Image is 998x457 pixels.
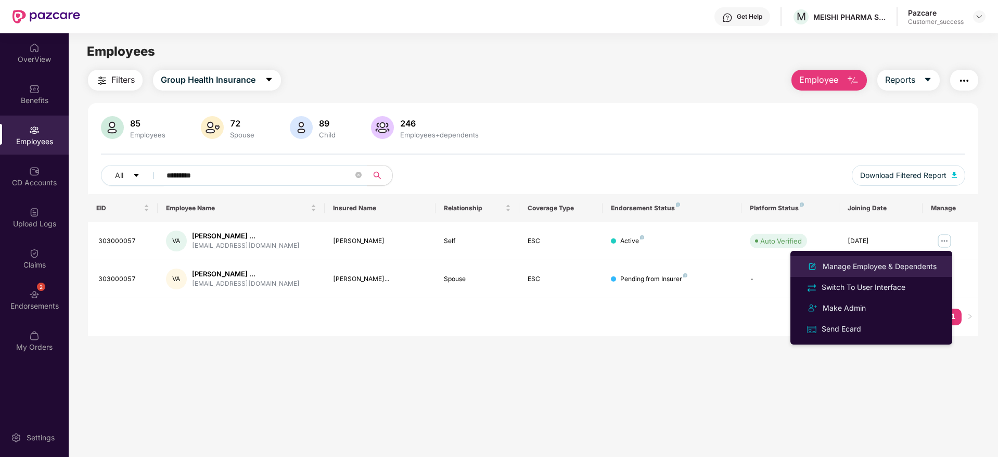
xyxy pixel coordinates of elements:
[192,269,300,279] div: [PERSON_NAME] ...
[847,74,859,87] img: svg+xml;base64,PHN2ZyB4bWxucz0iaHR0cDovL3d3dy53My5vcmcvMjAwMC9zdmciIHhtbG5zOnhsaW5rPSJodHRwOi8vd3...
[290,116,313,139] img: svg+xml;base64,PHN2ZyB4bWxucz0iaHR0cDovL3d3dy53My5vcmcvMjAwMC9zdmciIHhtbG5zOnhsaW5rPSJodHRwOi8vd3...
[611,204,733,212] div: Endorsement Status
[371,116,394,139] img: svg+xml;base64,PHN2ZyB4bWxucz0iaHR0cDovL3d3dy53My5vcmcvMjAwMC9zdmciIHhtbG5zOnhsaW5rPSJodHRwOi8vd3...
[436,194,519,222] th: Relationship
[115,170,123,181] span: All
[317,131,338,139] div: Child
[885,73,915,86] span: Reports
[29,248,40,259] img: svg+xml;base64,PHN2ZyBpZD0iQ2xhaW0iIHhtbG5zPSJodHRwOi8vd3d3LnczLm9yZy8yMDAwL3N2ZyIgd2lkdGg9IjIwIi...
[333,274,428,284] div: [PERSON_NAME]...
[29,43,40,53] img: svg+xml;base64,PHN2ZyBpZD0iSG9tZSIgeG1sbnM9Imh0dHA6Ly93d3cudzMub3JnLzIwMDAvc3ZnIiB3aWR0aD0iMjAiIG...
[936,233,953,249] img: manageButton
[29,166,40,176] img: svg+xml;base64,PHN2ZyBpZD0iQ0RfQWNjb3VudHMiIGRhdGEtbmFtZT0iQ0QgQWNjb3VudHMiIHhtbG5zPSJodHRwOi8vd3...
[860,170,946,181] span: Download Filtered Report
[848,236,914,246] div: [DATE]
[444,236,510,246] div: Self
[923,194,978,222] th: Manage
[952,172,957,178] img: svg+xml;base64,PHN2ZyB4bWxucz0iaHR0cDovL3d3dy53My5vcmcvMjAwMC9zdmciIHhtbG5zOnhsaW5rPSJodHRwOi8vd3...
[908,8,964,18] div: Pazcare
[444,204,503,212] span: Relationship
[722,12,733,23] img: svg+xml;base64,PHN2ZyBpZD0iSGVscC0zMngzMiIgeG1sbnM9Imh0dHA6Ly93d3cudzMub3JnLzIwMDAvc3ZnIiB3aWR0aD...
[37,283,45,291] div: 2
[166,231,187,251] div: VA
[228,118,257,129] div: 72
[945,309,962,325] li: 1
[11,433,21,443] img: svg+xml;base64,PHN2ZyBpZD0iU2V0dGluZy0yMHgyMCIgeG1sbnM9Imh0dHA6Ly93d3cudzMub3JnLzIwMDAvc3ZnIiB3aW...
[101,116,124,139] img: svg+xml;base64,PHN2ZyB4bWxucz0iaHR0cDovL3d3dy53My5vcmcvMjAwMC9zdmciIHhtbG5zOnhsaW5rPSJodHRwOi8vd3...
[800,202,804,207] img: svg+xml;base64,PHN2ZyB4bWxucz0iaHR0cDovL3d3dy53My5vcmcvMjAwMC9zdmciIHdpZHRoPSI4IiBoZWlnaHQ9IjgiIH...
[620,236,644,246] div: Active
[820,282,907,293] div: Switch To User Interface
[201,116,224,139] img: svg+xml;base64,PHN2ZyB4bWxucz0iaHR0cDovL3d3dy53My5vcmcvMjAwMC9zdmciIHhtbG5zOnhsaW5rPSJodHRwOi8vd3...
[96,204,142,212] span: EID
[96,74,108,87] img: svg+xml;base64,PHN2ZyB4bWxucz0iaHR0cDovL3d3dy53My5vcmcvMjAwMC9zdmciIHdpZHRoPSIyNCIgaGVpZ2h0PSIyNC...
[355,171,362,181] span: close-circle
[676,202,680,207] img: svg+xml;base64,PHN2ZyB4bWxucz0iaHR0cDovL3d3dy53My5vcmcvMjAwMC9zdmciIHdpZHRoPSI4IiBoZWlnaHQ9IjgiIH...
[806,302,818,314] img: svg+xml;base64,PHN2ZyB4bWxucz0iaHR0cDovL3d3dy53My5vcmcvMjAwMC9zdmciIHdpZHRoPSIyNCIgaGVpZ2h0PSIyNC...
[12,10,80,23] img: New Pazcare Logo
[924,75,932,85] span: caret-down
[166,269,187,289] div: VA
[317,118,338,129] div: 89
[265,75,273,85] span: caret-down
[741,260,839,298] td: -
[88,194,158,222] th: EID
[158,194,325,222] th: Employee Name
[799,73,838,86] span: Employee
[192,241,300,251] div: [EMAIL_ADDRESS][DOMAIN_NAME]
[166,204,309,212] span: Employee Name
[877,70,940,91] button: Reportscaret-down
[958,74,970,87] img: svg+xml;base64,PHN2ZyB4bWxucz0iaHR0cDovL3d3dy53My5vcmcvMjAwMC9zdmciIHdpZHRoPSIyNCIgaGVpZ2h0PSIyNC...
[737,12,762,21] div: Get Help
[98,236,149,246] div: 303000057
[367,171,387,180] span: search
[806,282,817,294] img: svg+xml;base64,PHN2ZyB4bWxucz0iaHR0cDovL3d3dy53My5vcmcvMjAwMC9zdmciIHdpZHRoPSIyNCIgaGVpZ2h0PSIyNC...
[750,204,830,212] div: Platform Status
[29,84,40,94] img: svg+xml;base64,PHN2ZyBpZD0iQmVuZWZpdHMiIHhtbG5zPSJodHRwOi8vd3d3LnczLm9yZy8yMDAwL3N2ZyIgd2lkdGg9Ij...
[975,12,983,21] img: svg+xml;base64,PHN2ZyBpZD0iRHJvcGRvd24tMzJ4MzIiIHhtbG5zPSJodHRwOi8vd3d3LnczLm9yZy8yMDAwL3N2ZyIgd2...
[444,274,510,284] div: Spouse
[128,131,168,139] div: Employees
[908,18,964,26] div: Customer_success
[87,44,155,59] span: Employees
[355,172,362,178] span: close-circle
[88,70,143,91] button: Filters
[98,274,149,284] div: 303000057
[791,70,867,91] button: Employee
[128,118,168,129] div: 85
[813,12,886,22] div: MEISHI PHARMA SERVICES PRIVATE LIMITED
[161,73,255,86] span: Group Health Insurance
[528,236,594,246] div: ESC
[821,261,939,272] div: Manage Employee & Dependents
[29,289,40,300] img: svg+xml;base64,PHN2ZyBpZD0iRW5kb3JzZW1lbnRzIiB4bWxucz0iaHR0cDovL3d3dy53My5vcmcvMjAwMC9zdmciIHdpZH...
[528,274,594,284] div: ESC
[398,118,481,129] div: 246
[839,194,923,222] th: Joining Date
[192,279,300,289] div: [EMAIL_ADDRESS][DOMAIN_NAME]
[192,231,300,241] div: [PERSON_NAME] ...
[325,194,436,222] th: Insured Name
[153,70,281,91] button: Group Health Insurancecaret-down
[101,165,164,186] button: Allcaret-down
[333,236,428,246] div: [PERSON_NAME]
[228,131,257,139] div: Spouse
[367,165,393,186] button: search
[640,235,644,239] img: svg+xml;base64,PHN2ZyB4bWxucz0iaHR0cDovL3d3dy53My5vcmcvMjAwMC9zdmciIHdpZHRoPSI4IiBoZWlnaHQ9IjgiIH...
[29,207,40,218] img: svg+xml;base64,PHN2ZyBpZD0iVXBsb2FkX0xvZ3MiIGRhdGEtbmFtZT0iVXBsb2FkIExvZ3MiIHhtbG5zPSJodHRwOi8vd3...
[945,309,962,324] a: 1
[821,302,868,314] div: Make Admin
[962,309,978,325] li: Next Page
[398,131,481,139] div: Employees+dependents
[806,324,817,335] img: svg+xml;base64,PHN2ZyB4bWxucz0iaHR0cDovL3d3dy53My5vcmcvMjAwMC9zdmciIHdpZHRoPSIxNiIgaGVpZ2h0PSIxNi...
[23,433,58,443] div: Settings
[967,313,973,320] span: right
[806,260,818,273] img: svg+xml;base64,PHN2ZyB4bWxucz0iaHR0cDovL3d3dy53My5vcmcvMjAwMC9zdmciIHhtbG5zOnhsaW5rPSJodHRwOi8vd3...
[111,73,135,86] span: Filters
[519,194,603,222] th: Coverage Type
[852,165,965,186] button: Download Filtered Report
[683,273,687,277] img: svg+xml;base64,PHN2ZyB4bWxucz0iaHR0cDovL3d3dy53My5vcmcvMjAwMC9zdmciIHdpZHRoPSI4IiBoZWlnaHQ9IjgiIH...
[962,309,978,325] button: right
[760,236,802,246] div: Auto Verified
[797,10,806,23] span: M
[29,331,40,341] img: svg+xml;base64,PHN2ZyBpZD0iTXlfT3JkZXJzIiBkYXRhLW5hbWU9Ik15IE9yZGVycyIgeG1sbnM9Imh0dHA6Ly93d3cudz...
